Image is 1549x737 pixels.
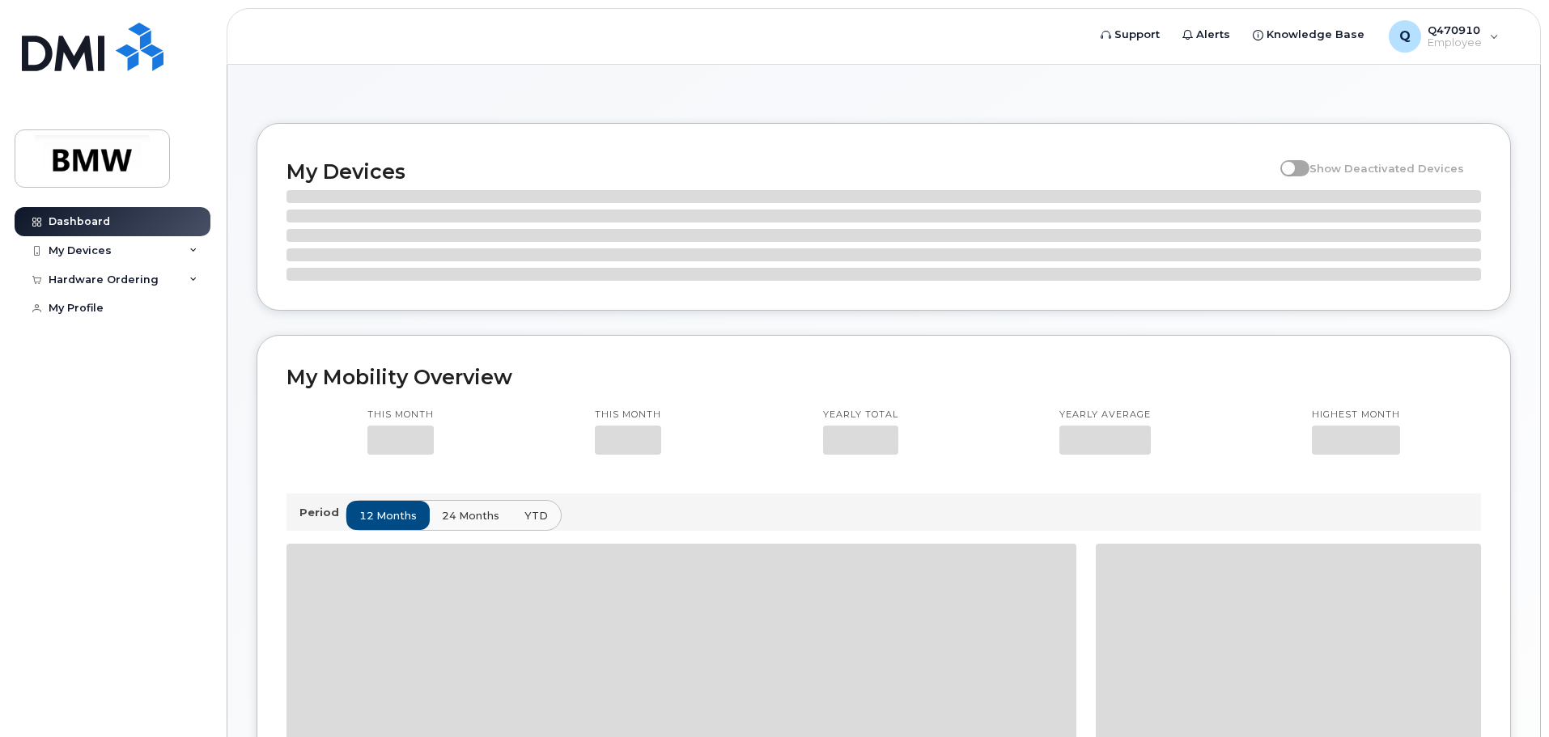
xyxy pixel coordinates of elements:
span: Show Deactivated Devices [1309,162,1464,175]
h2: My Devices [286,159,1272,184]
p: This month [367,409,434,421]
p: Yearly average [1059,409,1151,421]
p: Highest month [1312,409,1400,421]
input: Show Deactivated Devices [1280,153,1293,166]
span: 24 months [442,508,499,523]
p: Yearly total [823,409,898,421]
h2: My Mobility Overview [286,365,1481,389]
span: YTD [524,508,548,523]
p: This month [595,409,661,421]
p: Period [299,505,346,520]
